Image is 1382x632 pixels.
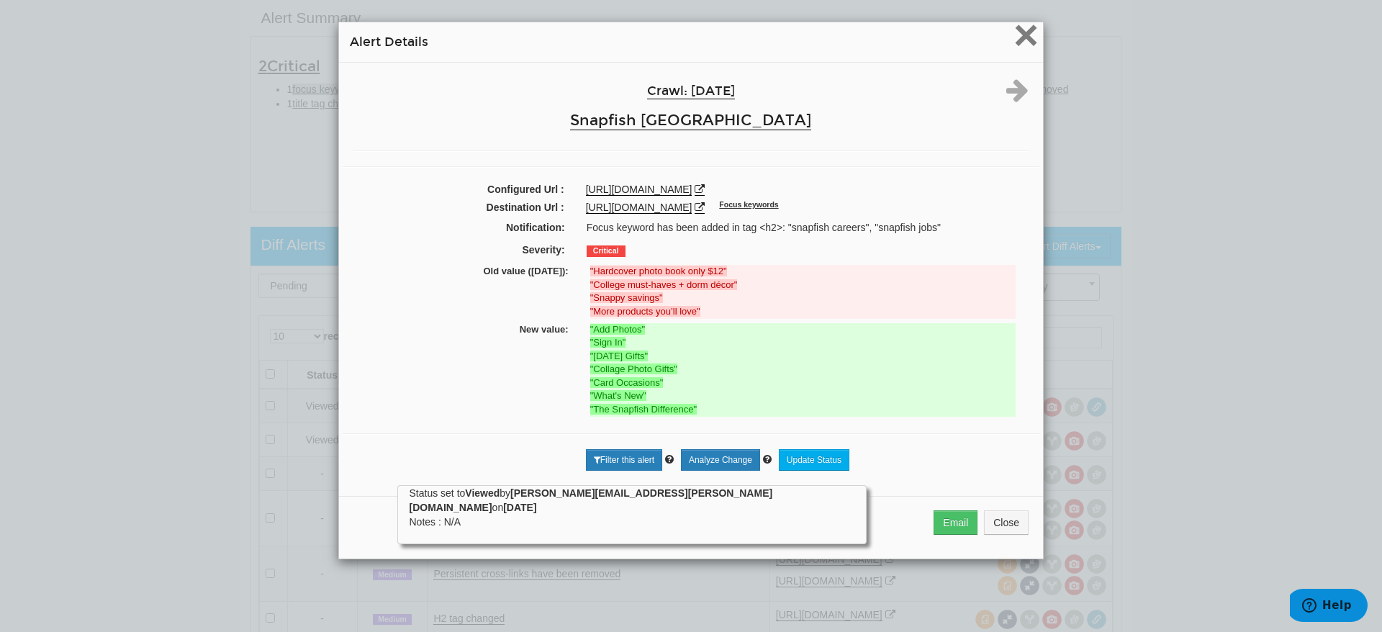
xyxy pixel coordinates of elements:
a: Crawl: [DATE] [647,83,735,99]
label: Severity: [345,243,576,257]
strong: "Hardcover photo book only $12" [590,266,727,276]
label: Destination Url : [343,200,575,215]
a: Analyze Change [681,449,760,471]
strong: [PERSON_NAME][EMAIL_ADDRESS][PERSON_NAME][DOMAIN_NAME] [409,487,772,513]
button: Email [934,510,977,535]
iframe: Opens a widget where you can find more information [1290,589,1368,625]
strong: "What's New" [590,390,646,401]
div: Focus keyword has been added in tag <h2>: "snapfish careers", "snapfish jobs" [576,220,1037,235]
strong: "Add Photos" [590,324,645,335]
a: Snapfish [GEOGRAPHIC_DATA] [570,111,811,130]
sup: Focus keywords [719,200,778,209]
a: Filter this alert [586,449,662,471]
h4: Alert Details [350,33,1032,51]
button: Close [1013,23,1039,52]
div: Status set to by on Notes : N/A [409,486,855,529]
strong: "Snappy savings" [590,292,663,303]
label: Configured Url : [343,182,575,197]
strong: "[DATE] Gifts" [590,351,649,361]
strong: Viewed [465,487,500,499]
span: Critical [587,245,625,257]
label: New value: [356,323,579,337]
label: Old value ([DATE]): [356,265,579,279]
a: [URL][DOMAIN_NAME] [586,184,692,196]
strong: [DATE] [503,502,536,513]
strong: "College must-haves + dorm décor" [590,279,738,290]
a: Next alert [1006,90,1029,101]
a: Update Status [779,449,849,471]
button: Close [984,510,1029,535]
a: [URL][DOMAIN_NAME] [586,202,692,214]
span: × [1013,11,1039,59]
strong: "More products you’ll love" [590,306,700,317]
strong: "Collage Photo Gifts" [590,364,677,374]
strong: "Sign In" [590,337,626,348]
strong: "The Snapfish Difference" [590,404,697,415]
label: Notification: [345,220,576,235]
strong: "Card Occasions" [590,377,664,388]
